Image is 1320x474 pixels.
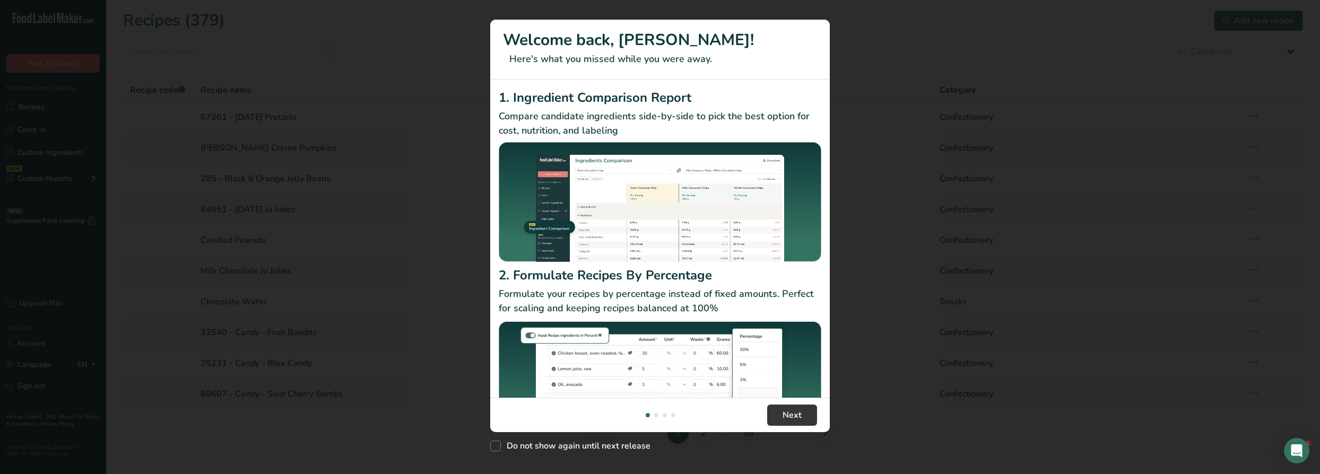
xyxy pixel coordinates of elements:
[501,441,650,451] span: Do not show again until next release
[499,320,821,447] img: Formulate Recipes By Percentage
[767,405,817,426] button: Next
[503,28,817,52] h1: Welcome back, [PERSON_NAME]!
[499,142,821,262] img: Ingredient Comparison Report
[1284,438,1309,463] div: Open Intercom Messenger
[1306,438,1314,446] span: 1
[499,266,821,285] h2: 2. Formulate Recipes By Percentage
[499,88,821,107] h2: 1. Ingredient Comparison Report
[783,409,802,422] span: Next
[499,109,821,138] p: Compare candidate ingredients side-by-side to pick the best option for cost, nutrition, and labeling
[499,287,821,315] p: Formulate your recipes by percentage instead of fixed amounts. Perfect for scaling and keeping re...
[503,52,817,66] p: Here's what you missed while you were away.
